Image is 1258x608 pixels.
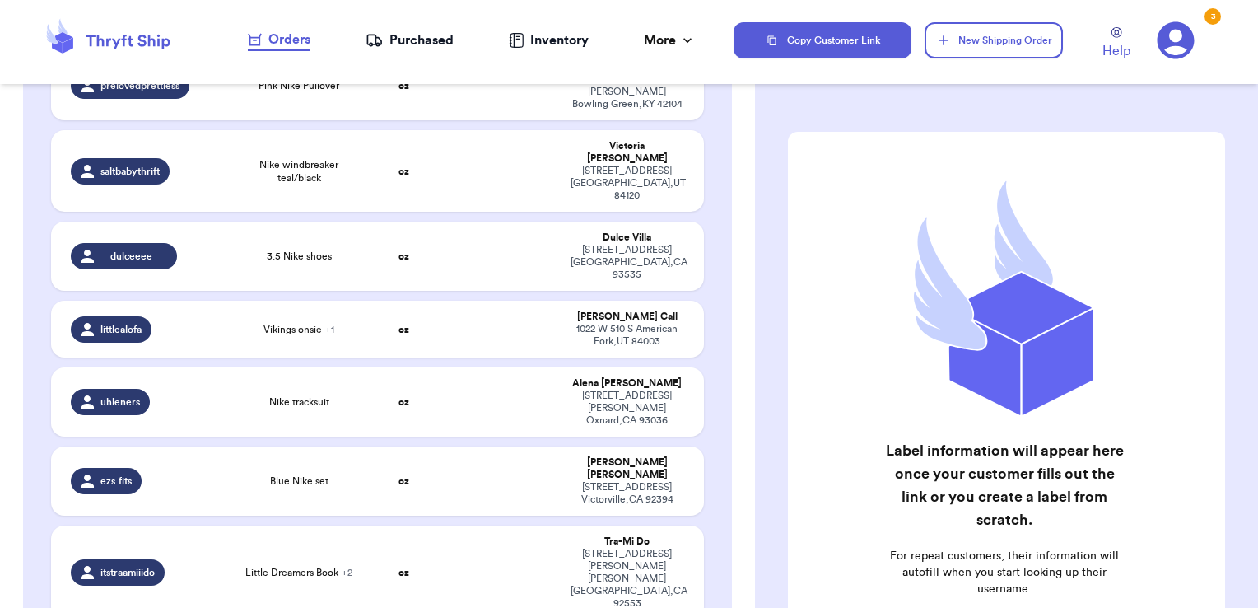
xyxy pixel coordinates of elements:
div: 1022 W 510 S American Fork , UT 84003 [571,323,685,348]
h2: Label information will appear here once your customer fills out the link or you create a label fr... [883,439,1127,531]
div: [STREET_ADDRESS] [GEOGRAPHIC_DATA] , UT 84120 [571,165,685,202]
div: 3 [1204,8,1221,25]
a: 3 [1157,21,1195,59]
div: More [644,30,696,50]
strong: oz [398,568,409,578]
div: [PERSON_NAME] [PERSON_NAME] [571,456,685,481]
button: New Shipping Order [925,22,1063,58]
a: Inventory [509,30,589,50]
span: prelovedprettiess [100,79,179,92]
strong: oz [398,476,409,486]
button: Copy Customer Link [734,22,911,58]
span: Little Dreamers Book [245,566,352,579]
span: Pink Nike Pullover [259,79,339,92]
strong: oz [398,166,409,176]
span: ezs.fits [100,475,132,488]
span: Blue Nike set [270,475,328,488]
strong: oz [398,251,409,261]
p: For repeat customers, their information will autofill when you start looking up their username. [883,548,1127,597]
div: [STREET_ADDRESS] Victorville , CA 92394 [571,481,685,506]
a: Help [1102,27,1130,61]
span: itstraamiiido [100,566,155,579]
span: Nike windbreaker teal/black [244,158,355,185]
div: [STREET_ADDRESS] [GEOGRAPHIC_DATA] , CA 93535 [571,244,685,281]
span: Nike tracksuit [269,395,329,409]
div: [STREET_ADDRESS][PERSON_NAME] Bowling Green , KY 42104 [571,73,685,110]
span: Vikings onsie [263,323,334,336]
a: Purchased [366,30,454,50]
div: Tra-Mi Do [571,536,685,548]
span: saltbabythrift [100,165,160,178]
strong: oz [398,325,409,334]
span: 3.5 Nike shoes [267,250,332,263]
span: Help [1102,41,1130,61]
strong: oz [398,397,409,407]
strong: oz [398,81,409,91]
span: + 2 [342,568,352,578]
span: __dulceeee___ [100,250,167,263]
div: Victoria [PERSON_NAME] [571,140,685,165]
span: littlealofa [100,323,142,336]
div: Orders [248,30,310,49]
div: Alena [PERSON_NAME] [571,377,685,390]
div: [PERSON_NAME] Call [571,311,685,323]
div: [STREET_ADDRESS][PERSON_NAME] Oxnard , CA 93036 [571,390,685,427]
span: + 1 [325,325,334,334]
a: Orders [248,30,310,51]
span: uhleners [100,395,140,409]
div: Dulce Villa [571,232,685,244]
